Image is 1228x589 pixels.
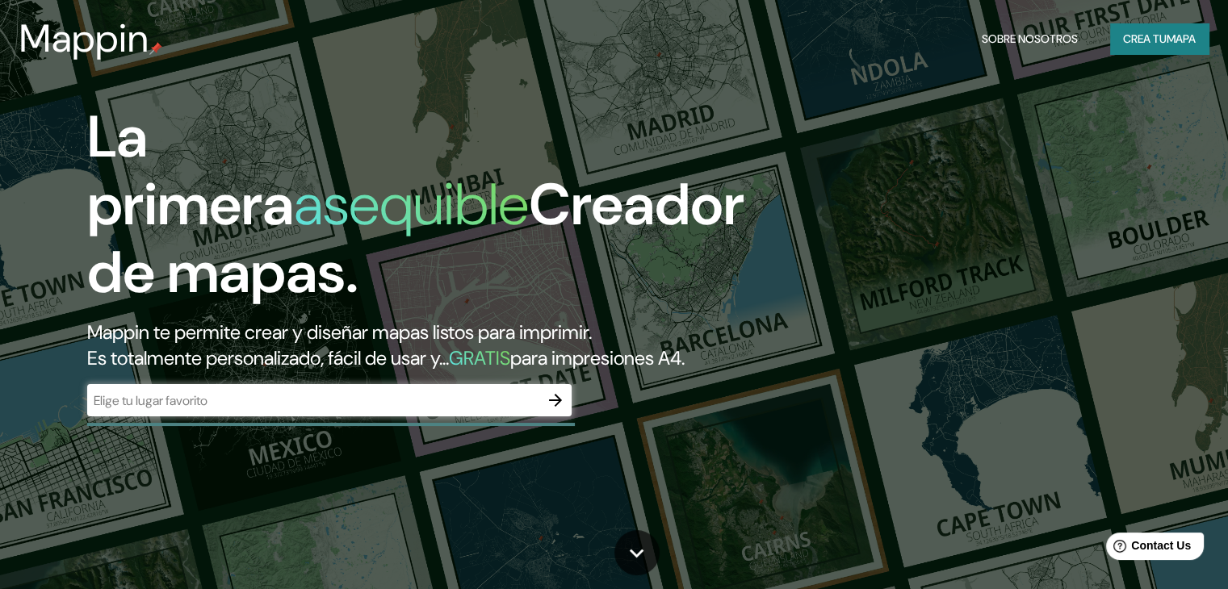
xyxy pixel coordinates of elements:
font: GRATIS [449,345,510,370]
font: para impresiones A4. [510,345,685,370]
font: asequible [294,167,529,242]
font: Mappin [19,13,149,64]
iframe: Help widget launcher [1084,526,1210,571]
input: Elige tu lugar favorito [87,391,539,410]
font: La primera [87,99,294,242]
button: Sobre nosotros [975,23,1084,54]
font: mapa [1167,31,1196,46]
font: Es totalmente personalizado, fácil de usar y... [87,345,449,370]
font: Crea tu [1123,31,1167,46]
font: Creador de mapas. [87,167,744,310]
font: Mappin te permite crear y diseñar mapas listos para imprimir. [87,320,592,345]
img: pin de mapeo [149,42,162,55]
font: Sobre nosotros [982,31,1078,46]
button: Crea tumapa [1110,23,1209,54]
